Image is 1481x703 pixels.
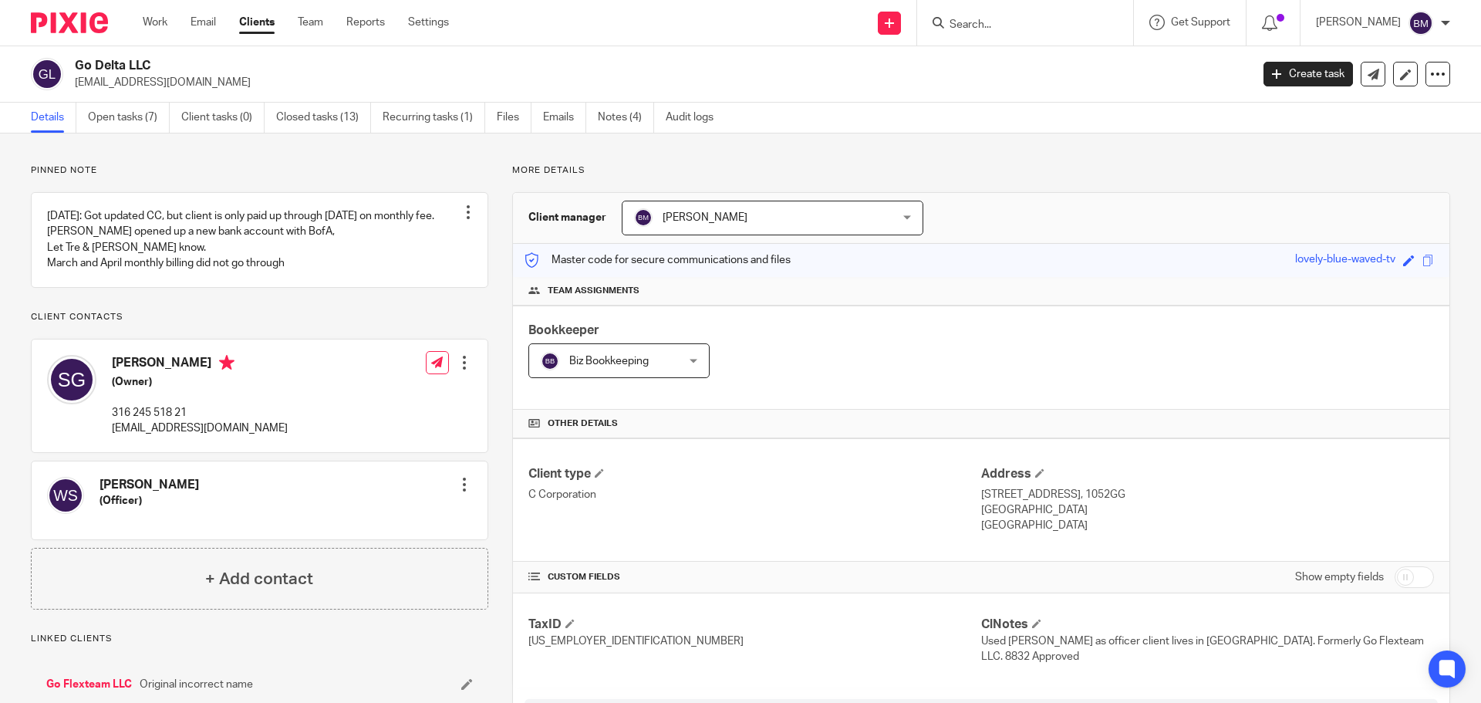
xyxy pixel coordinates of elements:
a: Details [31,103,76,133]
a: Settings [408,15,449,30]
img: Pixie [31,12,108,33]
a: Files [497,103,531,133]
a: Open tasks (7) [88,103,170,133]
img: svg%3E [634,208,653,227]
p: Master code for secure communications and files [525,252,791,268]
img: svg%3E [541,352,559,370]
h4: ClNotes [981,617,1434,633]
p: C Corporation [528,487,981,502]
img: svg%3E [47,477,84,514]
a: Audit logs [666,103,725,133]
img: svg%3E [1408,11,1433,35]
a: Clients [239,15,275,30]
a: Go Flexteam LLC [46,677,132,692]
h3: Client manager [528,210,606,225]
h5: (Owner) [112,374,288,390]
i: Primary [219,355,234,370]
p: 316 245 518 21 [112,405,288,421]
a: Notes (4) [598,103,654,133]
h4: CUSTOM FIELDS [528,571,981,583]
h4: [PERSON_NAME] [112,355,288,374]
img: svg%3E [31,58,63,90]
p: Client contacts [31,311,488,323]
a: Team [298,15,323,30]
span: Get Support [1171,17,1230,28]
h4: TaxID [528,617,981,633]
a: Create task [1263,62,1353,86]
p: [STREET_ADDRESS], 1052GG [981,487,1434,502]
span: Used [PERSON_NAME] as officer client lives in [GEOGRAPHIC_DATA]. Formerly Go Flexteam LLC. 8832 A... [981,636,1424,662]
span: Bookkeeper [528,324,599,336]
a: Work [143,15,167,30]
p: Linked clients [31,633,488,645]
span: Other details [548,417,618,430]
h2: Go Delta LLC [75,58,1007,74]
label: Show empty fields [1295,569,1384,585]
p: More details [512,164,1450,177]
a: Closed tasks (13) [276,103,371,133]
p: [PERSON_NAME] [1316,15,1401,30]
p: Pinned note [31,164,488,177]
img: svg%3E [47,355,96,404]
span: [PERSON_NAME] [663,212,747,223]
span: Original incorrect name [140,677,253,692]
span: Biz Bookkeeping [569,356,649,367]
p: [EMAIL_ADDRESS][DOMAIN_NAME] [112,421,288,436]
h4: Address [981,466,1434,482]
p: [GEOGRAPHIC_DATA] [981,518,1434,533]
h4: + Add contact [205,567,313,591]
span: [US_EMPLOYER_IDENTIFICATION_NUMBER] [528,636,744,647]
a: Emails [543,103,586,133]
input: Search [948,19,1087,32]
p: [EMAIL_ADDRESS][DOMAIN_NAME] [75,75,1240,90]
h5: (Officer) [100,493,199,509]
span: Team assignments [548,285,639,297]
a: Email [191,15,216,30]
h4: Client type [528,466,981,482]
p: [GEOGRAPHIC_DATA] [981,502,1434,518]
h4: [PERSON_NAME] [100,477,199,493]
div: lovely-blue-waved-tv [1295,252,1395,269]
a: Recurring tasks (1) [383,103,485,133]
a: Client tasks (0) [181,103,265,133]
a: Reports [346,15,385,30]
